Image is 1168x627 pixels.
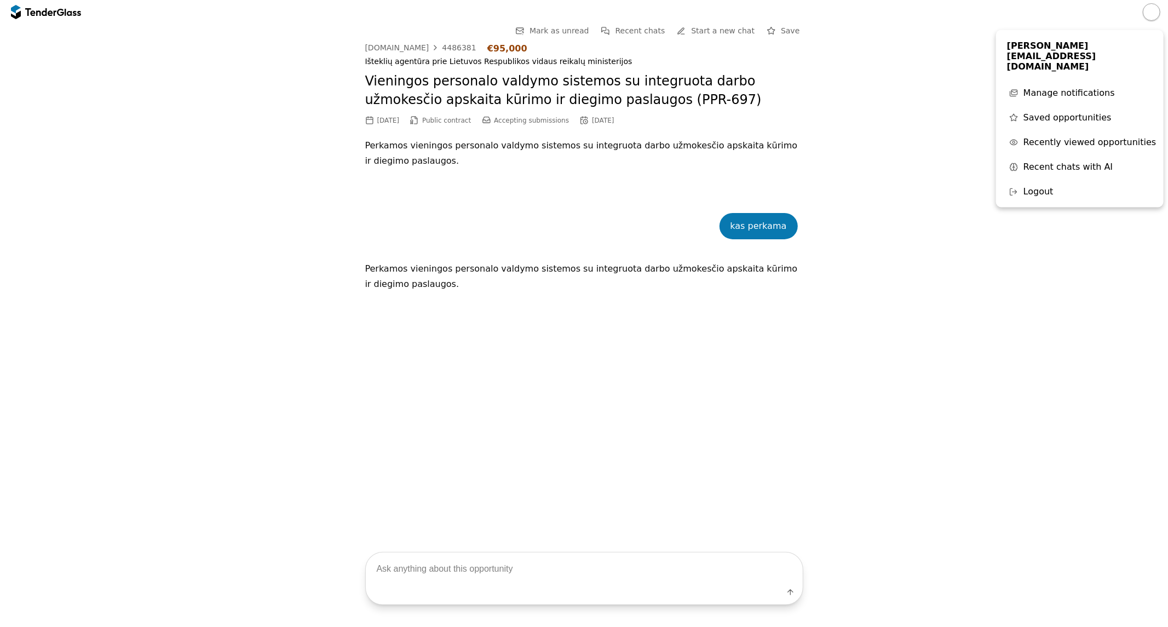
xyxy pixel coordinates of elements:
[530,26,589,35] span: Mark as unread
[691,26,755,35] span: Start a new chat
[365,43,476,52] a: [DOMAIN_NAME]4486381
[1002,182,1158,202] button: Logout
[674,24,758,38] a: Start a new chat
[487,43,527,54] div: €95,000
[442,44,476,51] div: 4486381
[1023,162,1113,172] span: Recent chats with AI
[592,117,614,124] div: [DATE]
[365,261,803,292] p: Perkamos vieningos personalo valdymo sistemos su integruota darbo užmokesčio apskaita kūrimo ir d...
[1023,112,1112,123] span: Saved opportunities
[1023,137,1157,147] span: Recently viewed opportunities
[781,26,799,35] span: Save
[1007,41,1153,72] span: [PERSON_NAME][EMAIL_ADDRESS][DOMAIN_NAME]
[615,26,665,35] span: Recent chats
[1023,187,1054,197] span: Logout
[365,72,803,109] h2: Vieningos personalo valdymo sistemos su integruota darbo užmokesčio apskaita kūrimo ir diegimo pa...
[1023,88,1115,98] span: Manage notifications
[365,57,803,66] div: Išteklių agentūra prie Lietuvos Respublikos vidaus reikalų ministerijos
[365,44,429,51] div: [DOMAIN_NAME]
[422,117,471,124] span: Public contract
[1002,158,1158,177] button: Recent chats with AI
[1002,133,1158,152] button: Recently viewed opportunities
[1002,108,1158,127] button: Saved opportunities
[512,24,592,38] button: Mark as unread
[763,24,803,38] button: Save
[494,117,569,124] span: Accepting submissions
[598,24,669,38] button: Recent chats
[365,138,803,169] p: Perkamos vieningos personalo valdymo sistemos su integruota darbo užmokesčio apskaita kūrimo ir d...
[1002,83,1158,102] button: Manage notifications
[377,117,400,124] div: [DATE]
[730,218,787,234] div: kas perkama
